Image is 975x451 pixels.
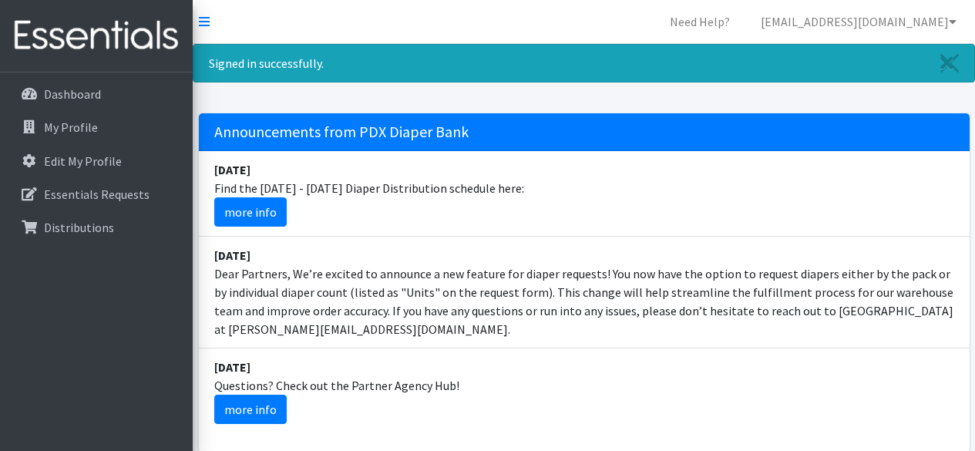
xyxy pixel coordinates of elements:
a: Essentials Requests [6,179,187,210]
li: Find the [DATE] - [DATE] Diaper Distribution schedule here: [199,151,970,237]
a: more info [214,197,287,227]
a: Need Help? [657,6,742,37]
a: Distributions [6,212,187,243]
a: [EMAIL_ADDRESS][DOMAIN_NAME] [748,6,969,37]
img: HumanEssentials [6,10,187,62]
p: Essentials Requests [44,187,150,202]
li: Questions? Check out the Partner Agency Hub! [199,348,970,433]
div: Signed in successfully. [193,44,975,82]
p: Dashboard [44,86,101,102]
a: Dashboard [6,79,187,109]
p: Edit My Profile [44,153,122,169]
li: Dear Partners, We’re excited to announce a new feature for diaper requests! You now have the opti... [199,237,970,348]
p: My Profile [44,119,98,135]
strong: [DATE] [214,359,250,375]
a: more info [214,395,287,424]
p: Distributions [44,220,114,235]
a: Edit My Profile [6,146,187,177]
strong: [DATE] [214,247,250,263]
a: My Profile [6,112,187,143]
h5: Announcements from PDX Diaper Bank [199,113,970,151]
a: Close [925,45,974,82]
strong: [DATE] [214,162,250,177]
